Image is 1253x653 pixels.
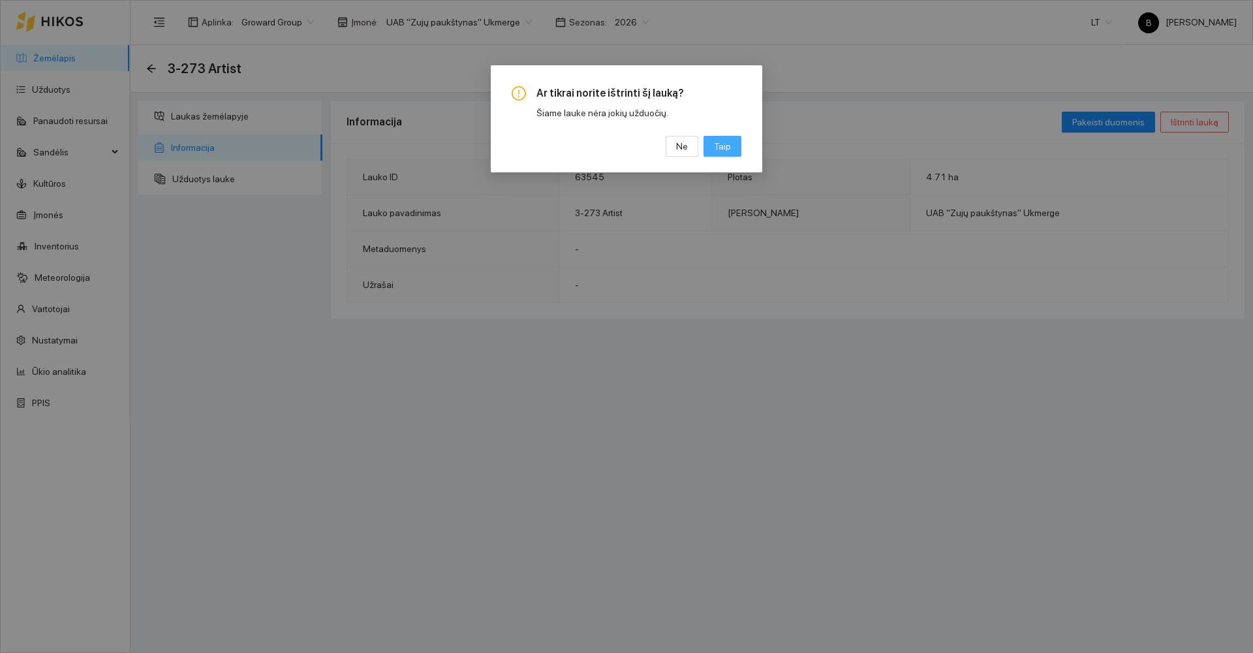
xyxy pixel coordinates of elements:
div: Šiame lauke nėra jokių užduočių. [536,106,741,120]
span: exclamation-circle [512,86,526,101]
button: Taip [704,136,741,157]
span: Ne [676,139,688,153]
span: Taip [714,139,731,153]
span: Ar tikrai norite ištrinti šį lauką? [536,86,741,101]
button: Ne [666,136,698,157]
